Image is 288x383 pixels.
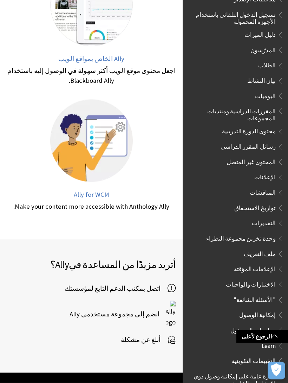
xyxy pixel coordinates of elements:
[258,60,276,69] span: الطلاب
[121,335,176,345] a: أبلغ عن مشكلة
[250,187,276,196] span: المناقشات
[234,264,276,273] span: الإعلامات المؤقتة
[55,258,69,271] span: Ally
[244,29,276,39] span: دليل الميزات
[236,330,288,343] a: الرجوع لأعلى
[191,106,276,122] span: المقررات الدراسية ومنتديات المجموعات
[74,190,109,199] span: Ally for WCM
[254,172,276,181] span: الإعلانات
[262,340,276,350] span: Learn
[7,202,176,211] div: Make your content more accessible with Anthology Ally.
[7,257,176,272] h2: أتريد مزيدًا من المساعدة في ؟
[50,100,133,182] img: Ally for WCM
[7,284,168,293] span: اتصل بمكتب الدعم التابع لمؤسستك
[252,218,276,227] span: التقديرات
[227,156,276,166] span: المحتوى غير المتصل
[268,362,285,379] button: فتح التفضيلات
[191,9,276,26] span: تسجيل الدخول التلقائي باستخدام الأجهزة المحمولة
[234,294,276,304] span: "الأسئلة الشائعة"
[226,279,276,288] span: الاختبارات والواجبات
[230,325,276,334] span: معلومات المسؤول
[255,90,276,100] span: اليوميات
[250,45,276,54] span: المدرّسون
[7,100,176,211] a: Ally for WCM Ally for WCM Make your content more accessible with Anthology Ally.
[7,66,176,86] div: اجعل محتوى موقع الويب أكثر سهولة في الوصول إليه باستخدام Blackboard Ally.
[247,75,276,85] span: بيان النشاط
[58,55,124,63] span: Ally الخاص بمواقع الويب
[70,301,176,328] a: Ally logo انضم إلى مجموعة مستخدمي Ally
[166,301,176,328] img: Ally logo
[121,335,168,345] span: أبلغ عن مشكلة
[221,141,276,150] span: رسائل المقرر الدراسي
[244,248,276,258] span: ملف التعريف
[239,309,276,319] span: إمكانية الوصول
[206,233,276,242] span: وحدة تخزين مجموعة النظراء
[70,309,166,320] span: انضم إلى مجموعة مستخدمي Ally
[234,202,276,212] span: تواريخ الاستحقاق
[232,355,276,365] span: التقييمات التكوينية
[222,126,276,135] span: محتوى الدورة التدريبية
